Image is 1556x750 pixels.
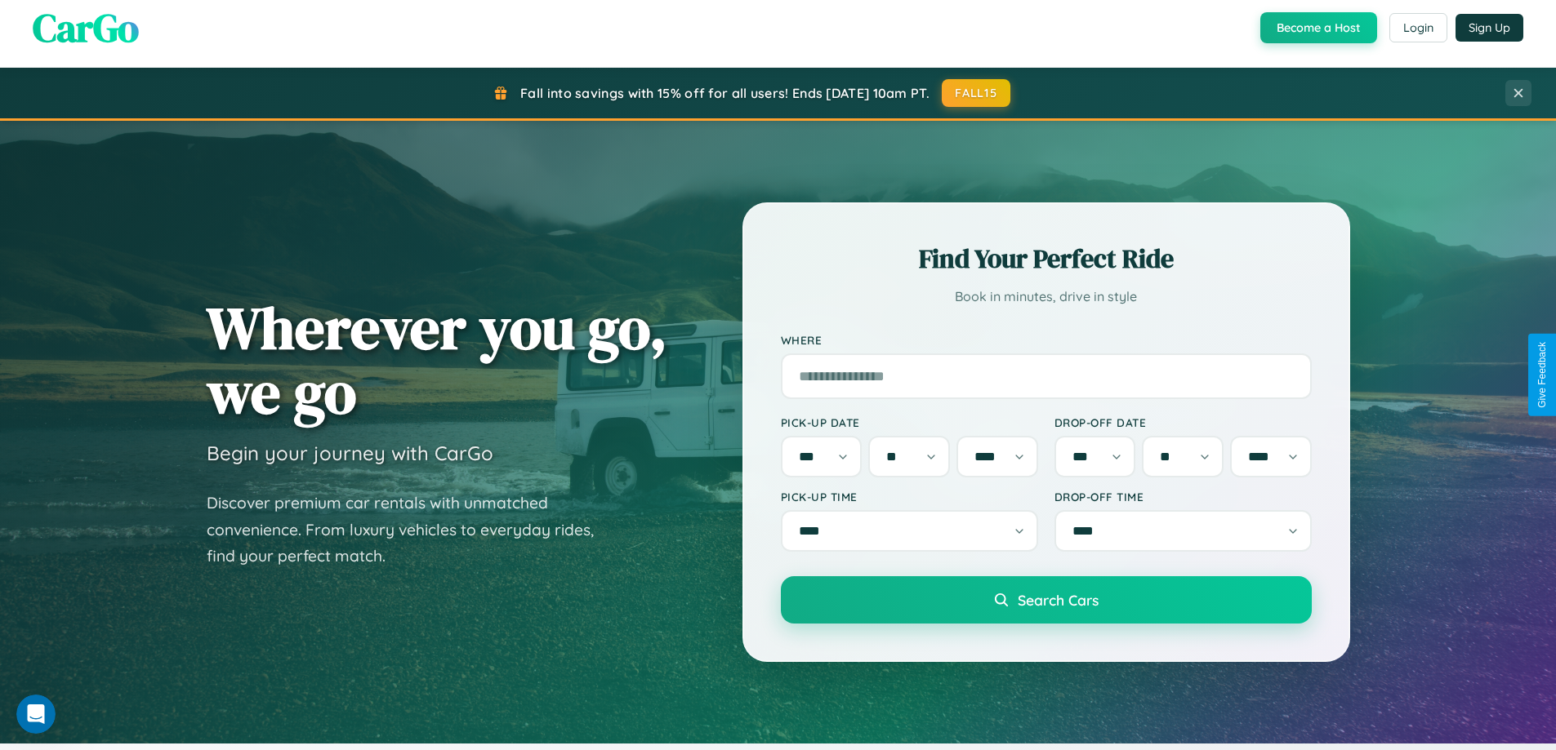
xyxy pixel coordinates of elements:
label: Drop-off Time [1054,490,1312,504]
label: Pick-up Time [781,490,1038,504]
button: Search Cars [781,576,1312,624]
button: Sign Up [1456,14,1523,42]
button: Become a Host [1260,12,1377,43]
span: Search Cars [1018,591,1099,609]
div: Give Feedback [1536,342,1548,408]
label: Pick-up Date [781,415,1038,429]
p: Book in minutes, drive in style [781,285,1312,308]
h1: Wherever you go, we go [207,295,667,424]
h3: Begin your journey with CarGo [207,441,493,465]
span: Fall into savings with 15% off for all users! Ends [DATE] 10am PT. [520,85,930,101]
iframe: Intercom live chat [16,695,56,734]
label: Where [781,333,1312,347]
span: CarGo [33,1,139,55]
h2: Find Your Perfect Ride [781,241,1312,277]
label: Drop-off Date [1054,415,1312,429]
button: FALL15 [942,79,1010,107]
p: Discover premium car rentals with unmatched convenience. From luxury vehicles to everyday rides, ... [207,490,615,570]
button: Login [1389,13,1447,42]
